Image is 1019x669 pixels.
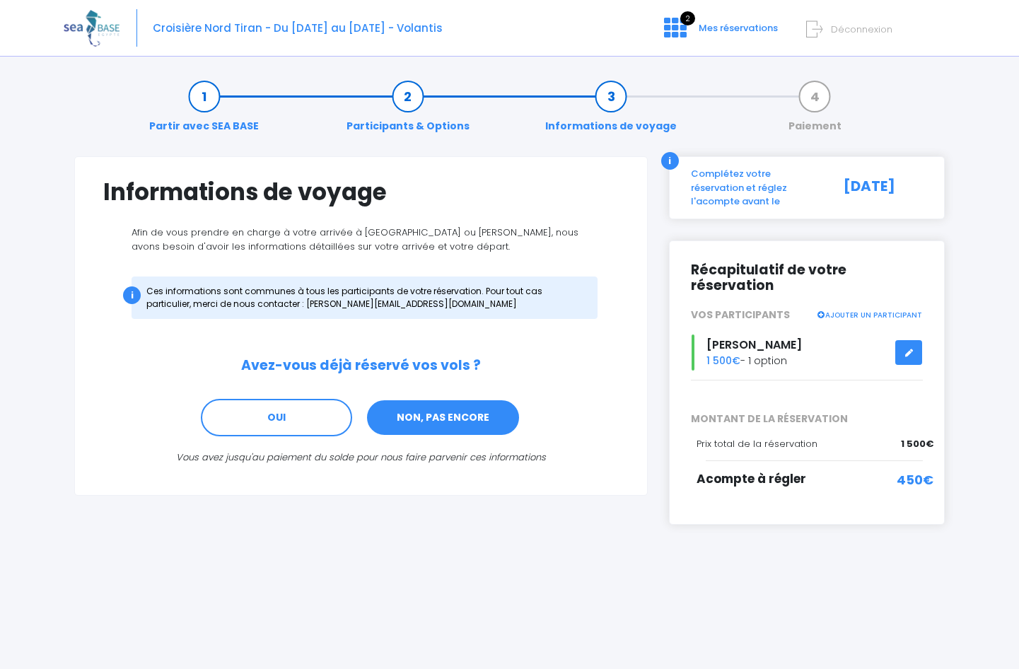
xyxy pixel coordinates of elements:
a: AJOUTER UN PARTICIPANT [816,308,922,320]
a: Paiement [781,89,849,134]
p: Afin de vous prendre en charge à votre arrivée à [GEOGRAPHIC_DATA] ou [PERSON_NAME], nous avons b... [103,226,619,253]
span: 2 [680,11,695,25]
span: Acompte à régler [697,470,806,487]
a: 2 Mes réservations [653,26,786,40]
span: 450€ [897,470,933,489]
div: Complétez votre réservation et réglez l'acompte avant le [680,167,828,209]
div: i [661,152,679,170]
span: Croisière Nord Tiran - Du [DATE] au [DATE] - Volantis [153,21,443,35]
a: Participants & Options [339,89,477,134]
span: 1 500€ [706,354,740,368]
a: NON, PAS ENCORE [366,399,520,437]
i: Vous avez jusqu'au paiement du solde pour nous faire parvenir ces informations [176,450,546,464]
h2: Récapitulatif de votre réservation [691,262,923,295]
span: Mes réservations [699,21,778,35]
a: Partir avec SEA BASE [142,89,266,134]
a: OUI [201,399,352,437]
h1: Informations de voyage [103,178,619,206]
span: Prix total de la réservation [697,437,817,450]
div: - 1 option [680,334,933,371]
span: Déconnexion [831,23,892,36]
span: [PERSON_NAME] [706,337,802,353]
h2: Avez-vous déjà réservé vos vols ? [103,358,619,374]
span: 1 500€ [901,437,933,451]
div: Ces informations sont communes à tous les participants de votre réservation. Pour tout cas partic... [132,277,598,319]
span: MONTANT DE LA RÉSERVATION [680,412,933,426]
div: [DATE] [828,167,933,209]
div: i [123,286,141,304]
a: Informations de voyage [538,89,684,134]
div: VOS PARTICIPANTS [680,308,933,322]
